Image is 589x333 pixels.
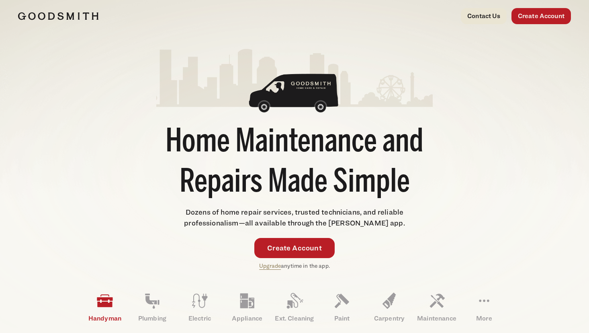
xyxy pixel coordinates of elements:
[176,314,223,323] p: Electric
[413,286,460,328] a: Maintenance
[413,314,460,323] p: Maintenance
[129,314,176,323] p: Plumbing
[81,286,129,328] a: Handyman
[318,314,366,323] p: Paint
[271,286,318,328] a: Ext. Cleaning
[176,286,223,328] a: Electric
[18,12,98,20] img: Goodsmith
[461,8,507,24] a: Contact Us
[271,314,318,323] p: Ext. Cleaning
[259,261,330,271] p: anytime in the app.
[259,262,281,269] a: Upgrade
[460,314,508,323] p: More
[318,286,366,328] a: Paint
[366,314,413,323] p: Carpentry
[460,286,508,328] a: More
[511,8,571,24] a: Create Account
[366,286,413,328] a: Carpentry
[184,208,405,227] span: Dozens of home repair services, trusted technicians, and reliable professionalism—all available t...
[81,314,129,323] p: Handyman
[223,286,271,328] a: Appliance
[254,238,335,258] a: Create Account
[223,314,271,323] p: Appliance
[156,123,433,203] h1: Home Maintenance and Repairs Made Simple
[129,286,176,328] a: Plumbing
